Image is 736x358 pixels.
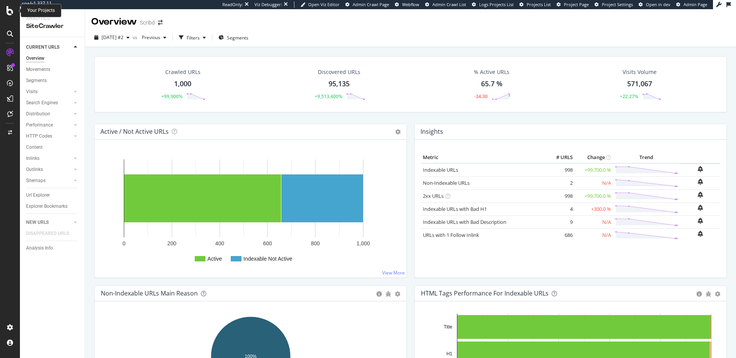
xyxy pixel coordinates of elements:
td: 686 [544,228,575,241]
button: Filters [176,31,209,44]
span: Admin Crawl List [432,2,466,7]
a: Sitemaps [26,177,72,185]
div: HTTP Codes [26,132,52,140]
button: Segments [215,31,251,44]
td: N/A [575,228,613,241]
td: +99,700.0 % [575,189,613,202]
div: 95,135 [329,79,350,89]
a: Outlinks [26,166,72,174]
td: 998 [544,163,575,177]
a: Non-Indexable URLs [423,179,470,186]
th: Change [575,152,613,163]
span: Segments [227,34,248,41]
div: bug [706,291,711,297]
a: Distribution [26,110,72,118]
span: Admin Page [683,2,707,7]
button: Previous [139,31,169,44]
a: HTTP Codes [26,132,72,140]
div: -34.30 [474,93,488,100]
text: Title [444,324,453,330]
div: Segments [26,77,47,85]
th: Trend [613,152,680,163]
div: ReadOnly: [222,2,243,8]
span: Webflow [402,2,419,7]
div: Overview [26,54,44,62]
div: +22.27% [620,93,638,100]
h4: Insights [421,126,443,137]
div: bug [386,291,391,297]
a: Indexable URLs with Bad Description [423,218,506,225]
a: CURRENT URLS [26,43,72,51]
td: N/A [575,215,613,228]
a: Explorer Bookmarks [26,202,79,210]
text: 800 [311,240,320,246]
div: Url Explorer [26,191,50,199]
td: 998 [544,189,575,202]
div: Analytics [26,15,79,22]
div: bell-plus [698,166,703,172]
a: Url Explorer [26,191,79,199]
div: bell-plus [698,192,703,198]
a: NEW URLS [26,218,72,227]
a: Project Settings [595,2,633,8]
text: Indexable Not Active [243,256,292,262]
a: Indexable URLs [423,166,458,173]
div: +99,900% [161,93,182,100]
div: Distribution [26,110,50,118]
div: % Active URLs [474,68,509,76]
a: Projects List [519,2,551,8]
th: # URLS [544,152,575,163]
div: Visits [26,88,38,96]
div: gear [395,291,400,297]
div: SiteCrawler [26,22,79,31]
text: Active [207,256,222,262]
a: URLs with 1 Follow Inlink [423,232,479,238]
div: CURRENT URLS [26,43,59,51]
a: Open Viz Editor [301,2,340,8]
text: 400 [215,240,224,246]
td: 2 [544,176,575,189]
div: Visits Volume [623,68,657,76]
div: bell-plus [698,179,703,185]
a: Search Engines [26,99,72,107]
div: Scribd [140,19,155,26]
div: Discovered URLs [318,68,360,76]
span: Open in dev [646,2,670,7]
span: Project Settings [602,2,633,7]
span: Admin Crawl Page [353,2,389,7]
div: Filters [187,34,200,41]
div: Outlinks [26,166,43,174]
a: Project Page [557,2,589,8]
text: 200 [168,240,177,246]
div: Overview [91,15,137,28]
div: circle-info [697,291,702,297]
a: Overview [26,54,79,62]
a: Admin Crawl Page [345,2,389,8]
a: Indexable URLs with Bad H1 [423,205,487,212]
text: 600 [263,240,272,246]
svg: A chart. [101,152,400,271]
div: bell-plus [698,205,703,211]
a: Segments [26,77,79,85]
div: Sitemaps [26,177,46,185]
td: 9 [544,215,575,228]
div: Performance [26,121,53,129]
a: Inlinks [26,154,72,163]
text: 0 [123,240,126,246]
a: Movements [26,66,79,74]
i: Options [395,129,401,135]
text: H1 [447,351,453,356]
a: View More [382,269,405,276]
td: 4 [544,202,575,215]
button: [DATE] #2 [91,31,133,44]
a: Content [26,143,79,151]
a: Logs Projects List [472,2,514,8]
td: N/A [575,176,613,189]
a: Performance [26,121,72,129]
div: 1,000 [174,79,191,89]
div: Search Engines [26,99,58,107]
div: circle-info [376,291,382,297]
span: Open Viz Editor [308,2,340,7]
span: 2025 Aug. 22nd #2 [102,34,123,41]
